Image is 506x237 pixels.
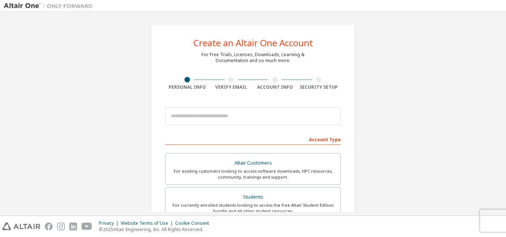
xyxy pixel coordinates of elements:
[193,38,313,47] div: Create an Altair One Account
[99,226,213,233] p: © 2025 Altair Engineering, Inc. All Rights Reserved.
[170,158,336,168] div: Altair Customers
[165,133,341,145] div: Account Type
[69,223,77,230] img: linkedin.svg
[121,220,175,226] div: Website Terms of Use
[57,223,65,230] img: instagram.svg
[81,223,92,230] img: youtube.svg
[209,84,253,90] div: Verify Email
[170,192,336,202] div: Students
[175,220,213,226] div: Cookie Consent
[170,168,336,180] div: For existing customers looking to access software downloads, HPC resources, community, trainings ...
[202,52,304,64] div: For Free Trials, Licenses, Downloads, Learning & Documentation and so much more.
[2,223,40,230] img: altair_logo.svg
[165,84,209,90] div: Personal Info
[99,220,121,226] div: Privacy
[297,84,341,90] div: Security Setup
[4,2,96,10] img: Altair One
[253,84,297,90] div: Account Info
[170,202,336,214] div: For currently enrolled students looking to access the free Altair Student Edition bundle and all ...
[45,223,53,230] img: facebook.svg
